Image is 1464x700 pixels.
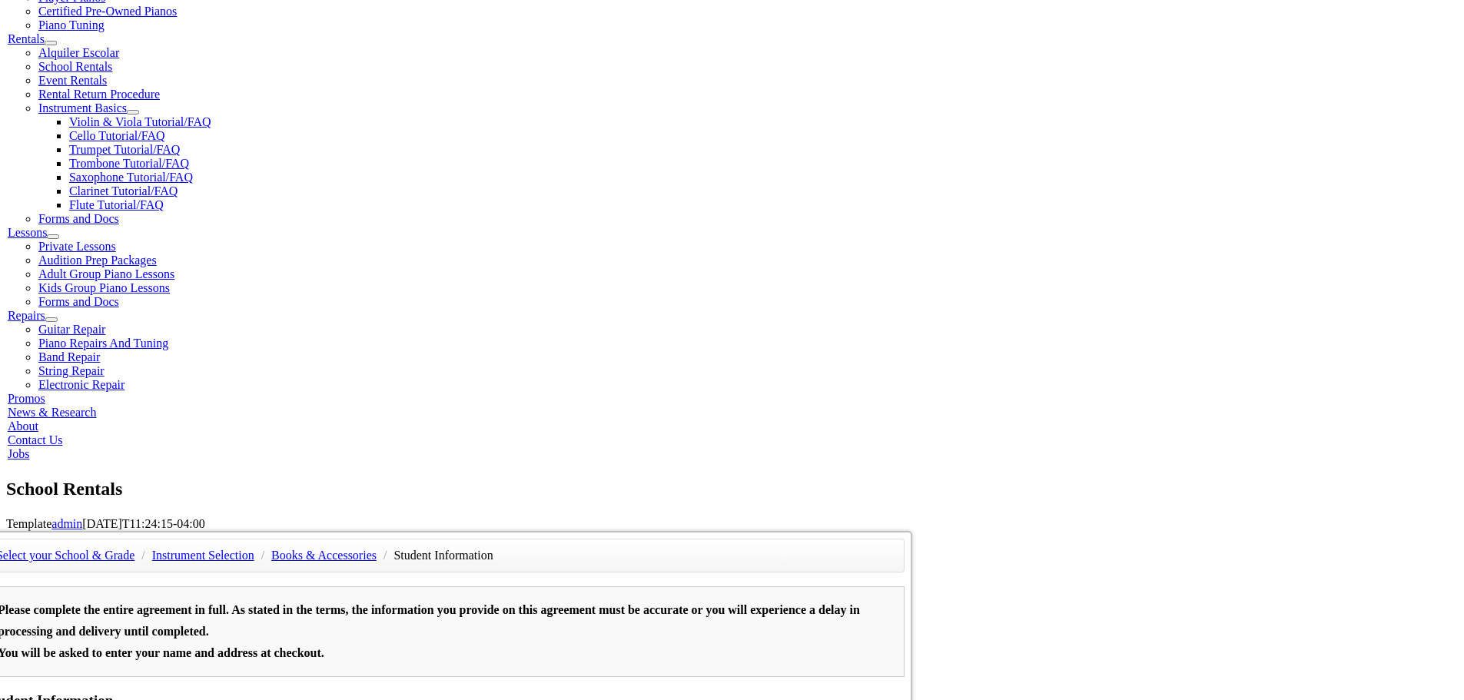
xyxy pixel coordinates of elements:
span: [DATE]T11:24:15-04:00 [82,517,204,530]
a: Guitar Repair [38,323,106,336]
a: News & Research [8,406,97,419]
a: Jobs [8,447,29,460]
a: Forms and Docs [38,295,119,308]
a: Adult Group Piano Lessons [38,267,174,280]
a: Cello Tutorial/FAQ [69,129,165,142]
a: String Repair [38,364,105,377]
a: Contact Us [8,433,63,446]
a: Trumpet Tutorial/FAQ [69,143,180,156]
a: Promos [8,392,45,405]
a: Forms and Docs [38,212,119,225]
a: Piano Repairs And Tuning [38,337,168,350]
a: admin [51,517,82,530]
a: Event Rentals [38,74,107,87]
button: Open submenu of Rentals [45,41,57,45]
span: Template [6,517,51,530]
button: Open submenu of Repairs [45,317,58,322]
a: Rental Return Procedure [38,88,160,101]
span: / [257,549,268,562]
a: About [8,420,38,433]
li: Student Information [393,545,493,566]
input: Page [128,3,169,20]
a: Instrument Selection [152,549,254,562]
select: Zoom [438,4,547,20]
span: of 2 [169,4,192,21]
a: Certified Pre-Owned Pianos [38,5,177,18]
a: Band Repair [38,350,100,363]
button: Open submenu of Instrument Basics [127,110,139,114]
span: / [380,549,390,562]
a: Private Lessons [38,240,116,253]
a: School Rentals [38,60,112,73]
a: Violin & Viola Tutorial/FAQ [69,115,211,128]
a: Saxophone Tutorial/FAQ [69,171,193,184]
a: Rentals [8,32,45,45]
button: Open submenu of Lessons [47,234,59,239]
a: Audition Prep Packages [38,254,157,267]
a: Trombone Tutorial/FAQ [69,157,189,170]
a: Kids Group Piano Lessons [38,281,170,294]
a: Books & Accessories [271,549,377,562]
a: Flute Tutorial/FAQ [69,198,164,211]
a: Piano Tuning [38,18,105,32]
a: Clarinet Tutorial/FAQ [69,184,178,197]
a: Electronic Repair [38,378,124,391]
a: Lessons [8,226,48,239]
a: Alquiler Escolar [38,46,119,59]
span: / [138,549,148,562]
a: Instrument Basics [38,101,127,114]
a: Repairs [8,309,45,322]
